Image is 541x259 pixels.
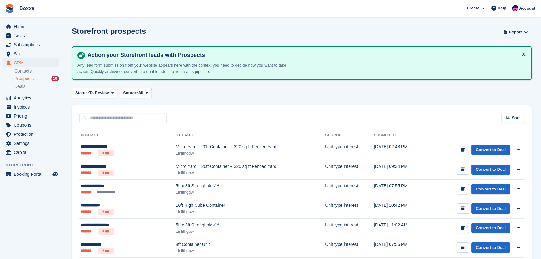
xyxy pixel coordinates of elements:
[3,139,59,148] a: menu
[14,76,34,82] span: Prospects
[52,170,59,178] a: Preview store
[176,144,325,150] div: Micro Yard – 20ft Container + 320 sq ft Fenced Yard
[176,228,325,235] div: Linlithgow
[123,90,138,96] span: Source:
[374,219,424,238] td: [DATE] 11:02 AM
[3,130,59,139] a: menu
[5,4,14,13] img: stora-icon-8386f47178a22dfd0bd8f6a31ec36ba5ce8667c1dd55bd0f319d3a0aa187defe.svg
[89,90,109,96] span: To Review
[374,180,424,199] td: [DATE] 07:55 PM
[72,88,117,98] button: Status: To Review
[14,49,51,58] span: Sites
[374,160,424,180] td: [DATE] 09:34 PM
[14,121,51,129] span: Coupons
[14,31,51,40] span: Tasks
[3,121,59,129] a: menu
[374,238,424,258] td: [DATE] 07:56 PM
[471,223,510,233] a: Convert to Deal
[512,115,520,121] span: Sort
[325,160,374,180] td: Unit type interest
[374,199,424,219] td: [DATE] 10:42 PM
[176,202,325,209] div: 10ft High Cube Container
[471,203,510,214] a: Convert to Deal
[325,238,374,258] td: Unit type interest
[14,84,26,89] span: Deals
[14,83,59,90] a: Deals
[3,112,59,120] a: menu
[176,183,325,189] div: 5ft x 8ft Strongholds™
[17,3,37,13] a: Boxxs
[14,75,59,82] a: Prospects 19
[519,5,535,12] span: Account
[51,76,59,81] div: 19
[502,27,529,37] button: Export
[176,241,325,248] div: 8ft Container Unit
[14,58,51,67] span: CRM
[509,29,522,35] span: Export
[176,170,325,176] div: Linlithgow
[6,162,62,168] span: Storefront
[138,90,144,96] span: All
[3,40,59,49] a: menu
[512,5,518,11] img: Jamie Malcolm
[498,5,506,11] span: Help
[14,148,51,157] span: Capital
[176,189,325,196] div: Linlithgow
[3,22,59,31] a: menu
[176,150,325,156] div: Linlithgow
[374,140,424,160] td: [DATE] 02:48 PM
[467,5,479,11] span: Create
[14,40,51,49] span: Subscriptions
[176,222,325,228] div: 5ft x 8ft Strongholds™
[77,62,296,74] p: Any lead form submission from your website appears here with the context you need to decide how y...
[471,184,510,194] a: Convert to Deal
[325,180,374,199] td: Unit type interest
[471,242,510,253] a: Convert to Deal
[79,130,176,140] th: Contact
[14,94,51,102] span: Analytics
[3,31,59,40] a: menu
[14,170,51,179] span: Booking Portal
[3,49,59,58] a: menu
[14,130,51,139] span: Protection
[3,94,59,102] a: menu
[176,209,325,215] div: Linlithgow
[176,163,325,170] div: Micro Yard – 20ft Container + 320 sq ft Fenced Yard
[72,27,146,35] h1: Storefront prospects
[3,103,59,111] a: menu
[325,130,374,140] th: Source
[325,199,374,219] td: Unit type interest
[471,165,510,175] a: Convert to Deal
[75,90,89,96] span: Status:
[3,170,59,179] a: menu
[3,148,59,157] a: menu
[3,58,59,67] a: menu
[176,248,325,254] div: Linlithgow
[14,139,51,148] span: Settings
[120,88,152,98] button: Source: All
[14,68,59,74] a: Contacts
[325,219,374,238] td: Unit type interest
[14,22,51,31] span: Home
[85,52,526,59] h4: Action your Storefront leads with Prospects
[374,130,424,140] th: Submitted
[325,140,374,160] td: Unit type interest
[14,103,51,111] span: Invoices
[176,130,325,140] th: Storage
[471,145,510,155] a: Convert to Deal
[14,112,51,120] span: Pricing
